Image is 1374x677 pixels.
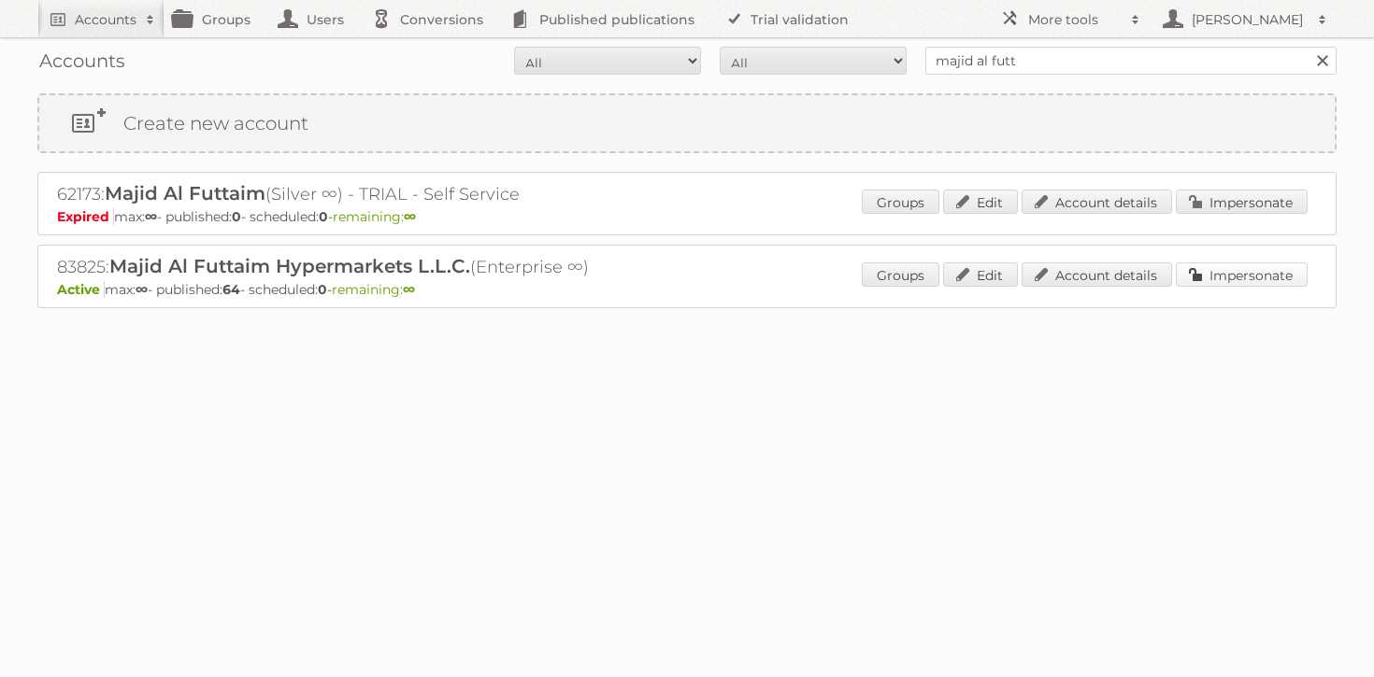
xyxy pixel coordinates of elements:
[109,255,470,277] span: Majid Al Futtaim Hypermarkets L.L.C.
[57,208,1317,225] p: max: - published: - scheduled: -
[862,262,939,287] a: Groups
[1176,190,1308,214] a: Impersonate
[1176,262,1308,287] a: Impersonate
[1022,190,1172,214] a: Account details
[332,281,415,298] span: remaining:
[39,95,1335,151] a: Create new account
[1028,10,1122,29] h2: More tools
[57,281,105,298] span: Active
[862,190,939,214] a: Groups
[404,208,416,225] strong: ∞
[318,281,327,298] strong: 0
[403,281,415,298] strong: ∞
[57,182,711,206] h2: 62173: (Silver ∞) - TRIAL - Self Service
[319,208,328,225] strong: 0
[57,255,711,279] h2: 83825: (Enterprise ∞)
[1022,262,1172,287] a: Account details
[222,281,240,298] strong: 64
[943,190,1018,214] a: Edit
[232,208,241,225] strong: 0
[105,182,265,205] span: Majid Al Futtaim
[1187,10,1309,29] h2: [PERSON_NAME]
[57,208,114,225] span: Expired
[333,208,416,225] span: remaining:
[145,208,157,225] strong: ∞
[943,262,1018,287] a: Edit
[57,281,1317,298] p: max: - published: - scheduled: -
[136,281,148,298] strong: ∞
[75,10,136,29] h2: Accounts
